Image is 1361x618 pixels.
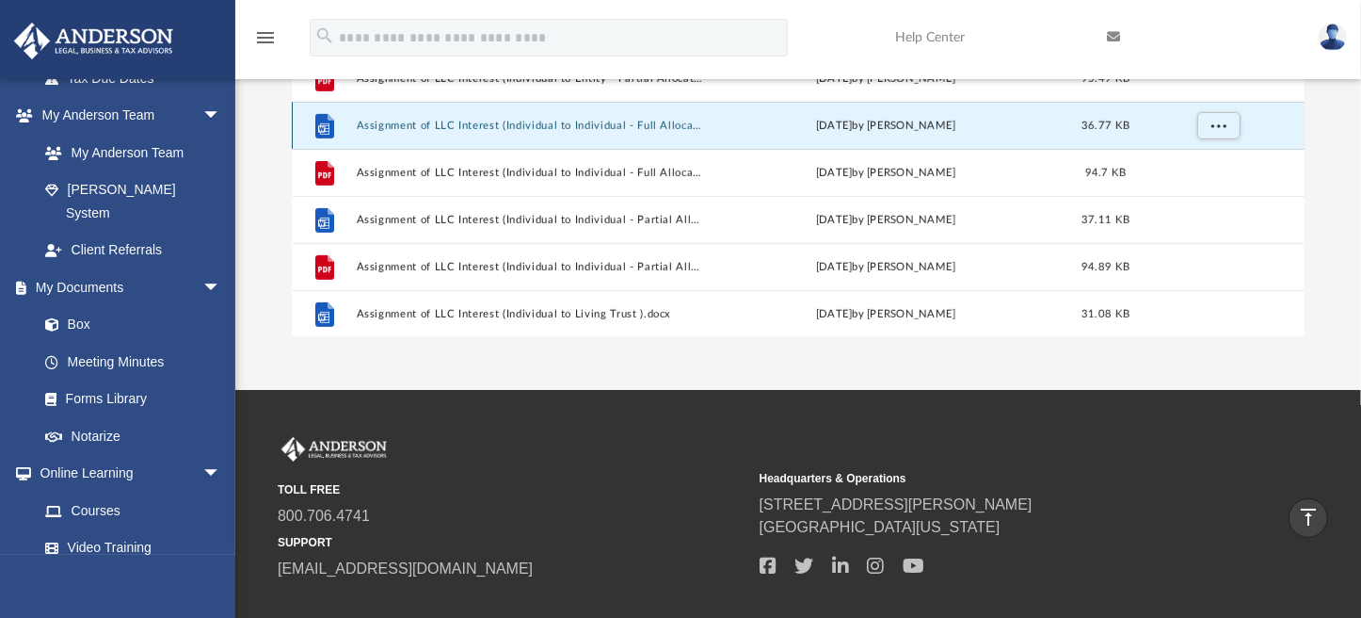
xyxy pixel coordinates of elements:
img: Anderson Advisors Platinum Portal [8,23,179,59]
span: 36.77 KB [1081,121,1129,131]
a: [PERSON_NAME] System [26,171,240,232]
span: 94.89 KB [1081,262,1129,272]
div: [DATE] by [PERSON_NAME] [712,212,1059,229]
a: Notarize [26,417,240,455]
div: [DATE] by [PERSON_NAME] [712,306,1059,323]
span: arrow_drop_down [202,455,240,494]
a: [GEOGRAPHIC_DATA][US_STATE] [760,519,1001,535]
a: [STREET_ADDRESS][PERSON_NAME] [760,496,1033,512]
a: vertical_align_top [1289,498,1328,538]
i: vertical_align_top [1297,506,1320,529]
a: 800.706.4741 [278,508,370,524]
img: User Pic [1319,24,1347,51]
span: 31.08 KB [1081,309,1129,319]
a: Client Referrals [26,232,240,269]
i: search [314,25,335,46]
a: My Anderson Team [26,134,231,171]
a: menu [254,36,277,49]
a: Courses [26,492,240,529]
div: [DATE] by [PERSON_NAME] [712,118,1059,135]
a: Forms Library [26,381,231,418]
button: Assignment of LLC Interest (Individual to Individual - Partial Allocation).pdf [356,261,703,273]
a: My Documentsarrow_drop_down [13,268,240,306]
span: arrow_drop_down [202,268,240,307]
small: SUPPORT [278,534,746,551]
a: Box [26,306,231,344]
a: Meeting Minutes [26,343,240,381]
a: [EMAIL_ADDRESS][DOMAIN_NAME] [278,561,533,577]
button: More options [1196,112,1240,140]
span: arrow_drop_down [202,97,240,136]
a: Video Training [26,529,231,567]
button: Assignment of LLC Interest (Individual to Living Trust ).docx [356,308,703,320]
a: Online Learningarrow_drop_down [13,455,240,493]
span: 37.11 KB [1081,215,1129,225]
button: Assignment of LLC Interest (Individual to Individual - Full Allocation).docx [356,120,703,132]
button: Assignment of LLC Interest (Individual to Individual - Full Allocation).pdf [356,167,703,179]
img: Anderson Advisors Platinum Portal [278,437,391,462]
div: [DATE] by [PERSON_NAME] [712,259,1059,276]
small: TOLL FREE [278,481,746,498]
small: Headquarters & Operations [760,470,1228,487]
i: menu [254,26,277,49]
a: My Anderson Teamarrow_drop_down [13,97,240,135]
button: Assignment of LLC Interest (Individual to Individual - Partial Allocation).docx [356,214,703,226]
div: [DATE] by [PERSON_NAME] [712,165,1059,182]
span: 94.7 KB [1084,168,1126,178]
